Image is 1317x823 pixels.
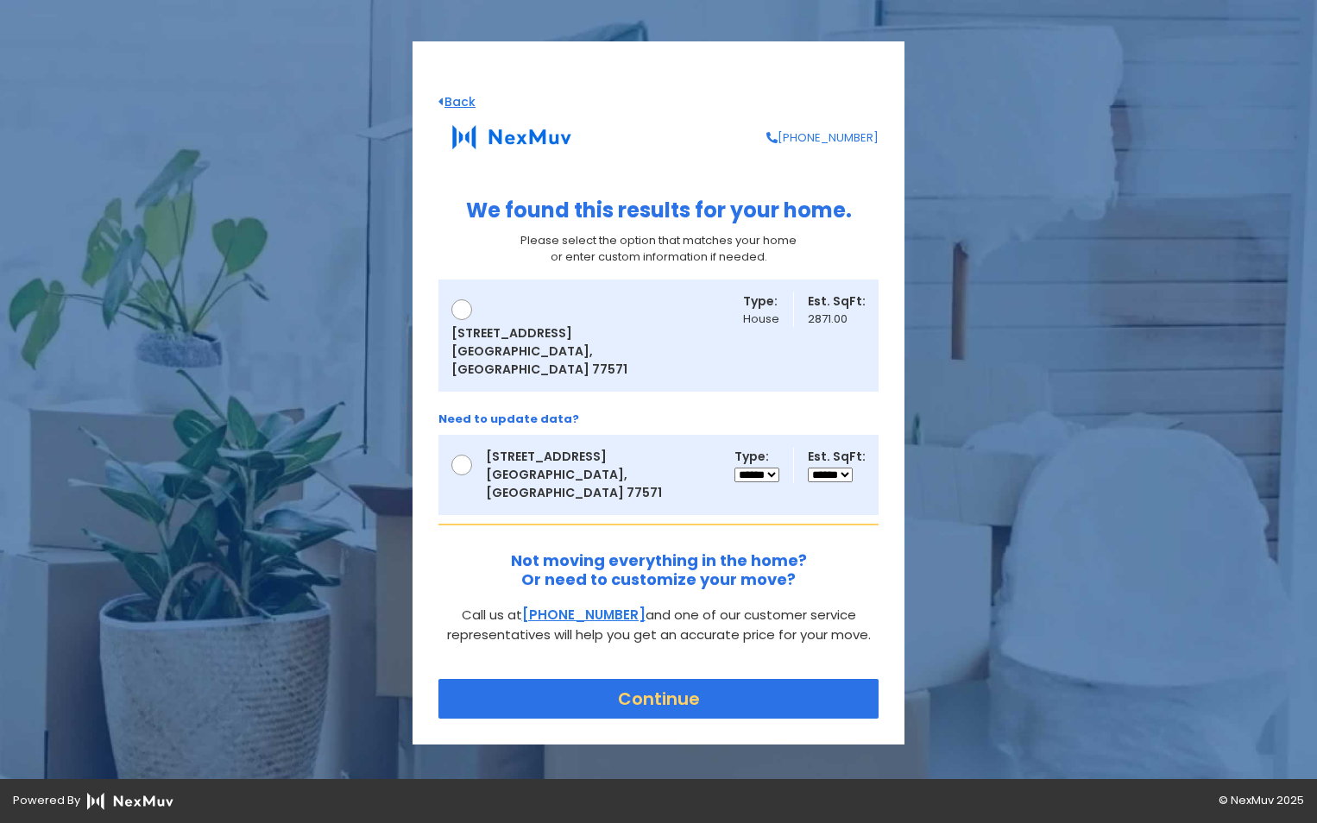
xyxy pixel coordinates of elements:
[438,157,879,223] h1: We found this results for your home.
[486,448,683,466] span: [STREET_ADDRESS]
[743,292,793,328] div: House
[443,93,476,110] a: Back
[438,232,879,266] p: Please select the option that matches your home or enter custom information if needed.
[438,118,585,157] img: NexMuv
[438,524,879,597] h3: Not moving everything in the home? Or need to customize your move?
[808,292,866,311] label: Est. SqFt:
[486,466,662,501] span: [GEOGRAPHIC_DATA], [GEOGRAPHIC_DATA] 77571
[808,448,866,466] label: Est. SqFt:
[658,792,1317,810] div: © NexMuv 2025
[734,448,779,466] label: Type:
[438,412,879,426] h2: Need to update data?
[438,606,879,644] p: Call us at and one of our customer service representatives will help you get an accurate price fo...
[522,606,646,624] a: [PHONE_NUMBER]
[451,342,627,378] span: [GEOGRAPHIC_DATA], [GEOGRAPHIC_DATA] 77571
[793,292,866,328] div: 2871.00
[451,324,683,342] span: [STREET_ADDRESS]
[438,679,879,719] button: Continue
[766,129,879,147] a: [PHONE_NUMBER]
[743,292,779,311] label: Type:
